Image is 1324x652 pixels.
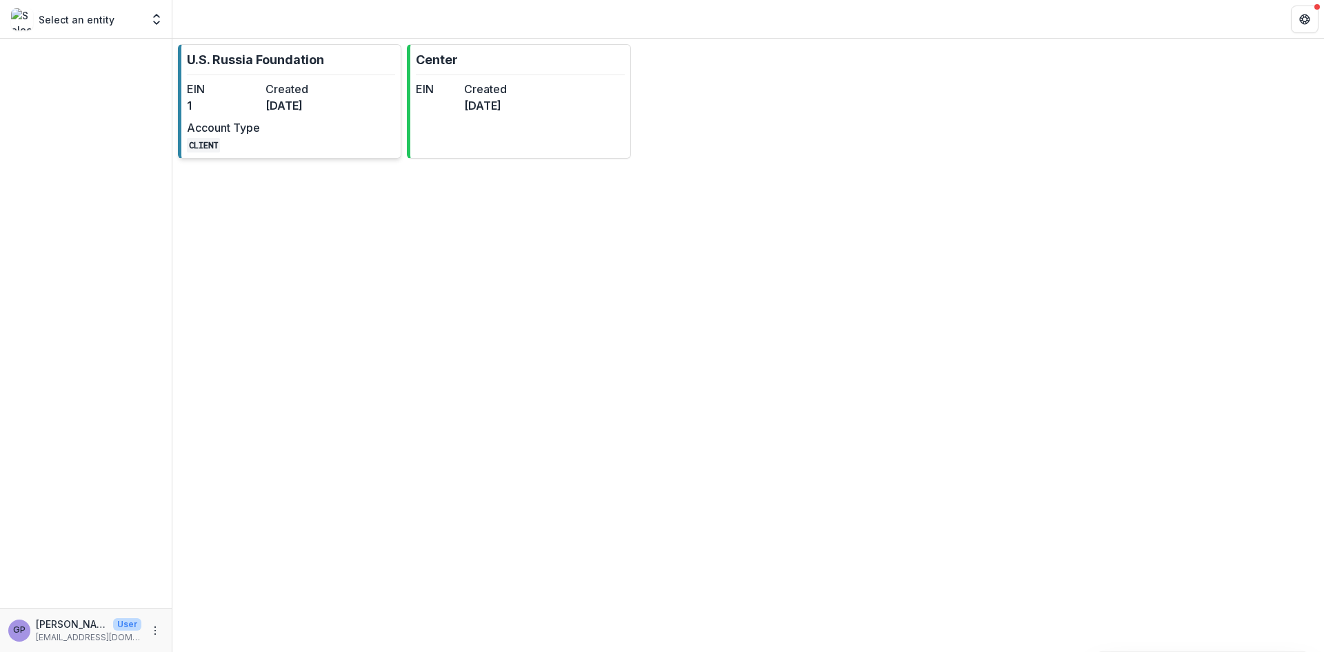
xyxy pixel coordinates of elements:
[11,8,33,30] img: Select an entity
[187,81,260,97] dt: EIN
[147,622,163,639] button: More
[265,97,339,114] dd: [DATE]
[187,50,324,69] p: U.S. Russia Foundation
[147,6,166,33] button: Open entity switcher
[178,44,401,159] a: U.S. Russia FoundationEIN1Created[DATE]Account TypeCLIENT
[36,631,141,644] p: [EMAIL_ADDRESS][DOMAIN_NAME]
[416,81,459,97] dt: EIN
[407,44,630,159] a: CenterEINCreated[DATE]
[187,97,260,114] dd: 1
[113,618,141,631] p: User
[416,50,458,69] p: Center
[187,119,260,136] dt: Account Type
[39,12,114,27] p: Select an entity
[187,138,220,152] code: CLIENT
[1291,6,1318,33] button: Get Help
[464,81,507,97] dt: Created
[36,617,108,631] p: [PERSON_NAME]
[464,97,507,114] dd: [DATE]
[13,626,26,635] div: Gennady Podolny
[265,81,339,97] dt: Created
